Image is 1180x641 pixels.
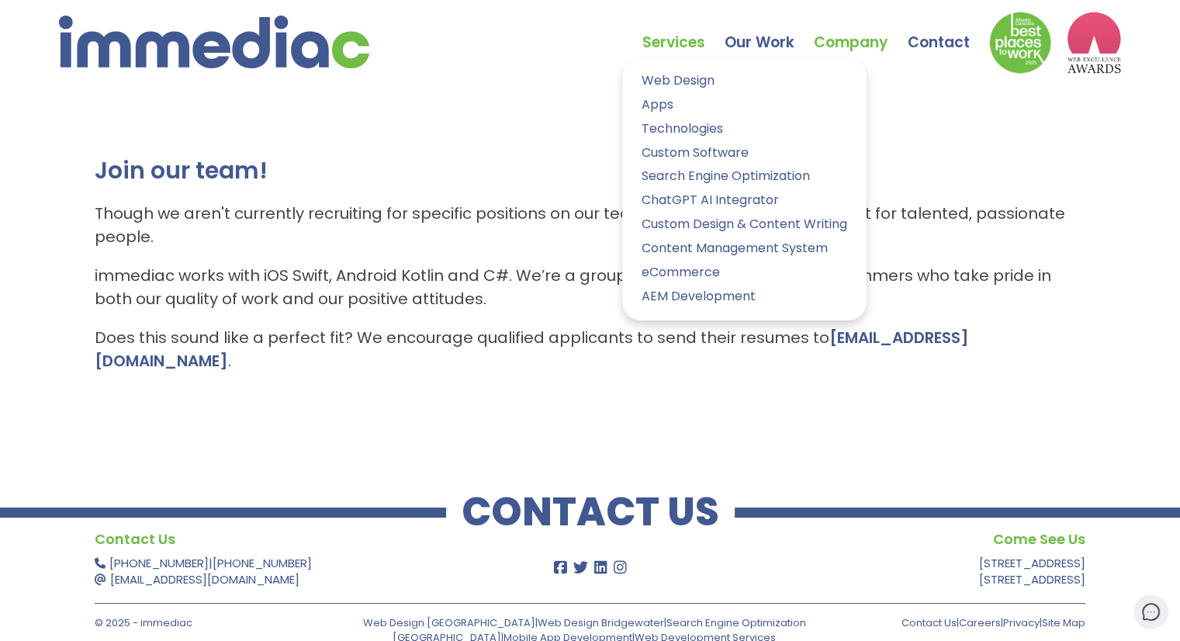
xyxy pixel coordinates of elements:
[95,615,330,630] p: © 2025 - immediac
[634,94,855,116] a: Apps
[634,142,855,165] a: Custom Software
[901,615,957,630] a: Contact Us
[634,213,855,236] a: Custom Design & Content Writing
[362,615,535,630] a: Web Design [GEOGRAPHIC_DATA]
[634,118,855,140] a: Technologies
[95,202,1086,248] p: Though we aren't currently recruiting for specific positions on our team, we’re always on the loo...
[1042,615,1085,630] a: Site Map
[642,4,725,58] a: Services
[634,70,855,92] a: Web Design
[537,615,663,630] a: Web Design Bridgewater
[446,497,735,528] h2: CONTACT US
[814,4,908,58] a: Company
[979,555,1085,587] a: [STREET_ADDRESS][STREET_ADDRESS]
[634,237,855,260] a: Content Management System
[684,528,1085,551] h4: Come See Us
[634,189,855,212] a: ChatGPT AI Integrator
[908,4,989,58] a: Contact
[634,165,855,188] a: Search Engine Optimization
[95,555,496,587] p: |
[95,155,1086,186] h2: Join our team!
[959,615,1001,630] a: Careers
[110,571,299,587] a: [EMAIL_ADDRESS][DOMAIN_NAME]
[213,555,312,571] a: [PHONE_NUMBER]
[95,528,496,551] h4: Contact Us
[634,286,855,308] a: AEM Development
[95,264,1086,310] p: immediac works with iOS Swift, Android Kotlin and C#. We’re a group of friendly and skilled progr...
[725,4,814,58] a: Our Work
[95,326,1086,372] p: Does this sound like a perfect fit? We encourage qualified applicants to send their resumes to .
[1067,12,1121,74] img: logo2_wea_nobg.webp
[989,12,1051,74] img: Down
[634,262,855,284] a: eCommerce
[109,555,209,571] a: [PHONE_NUMBER]
[1003,615,1040,630] a: Privacy
[850,615,1085,630] p: | | |
[59,16,369,68] img: immediac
